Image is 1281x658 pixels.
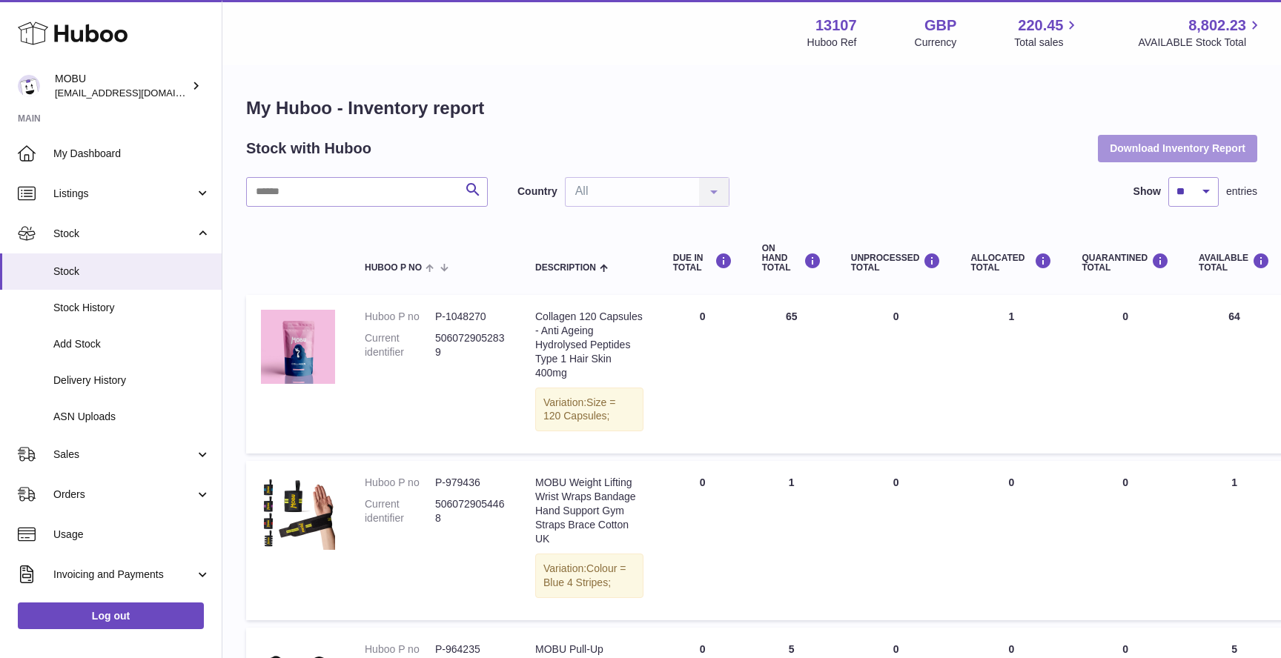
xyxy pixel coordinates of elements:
[836,461,956,619] td: 0
[53,187,195,201] span: Listings
[956,461,1067,619] td: 0
[1014,36,1080,50] span: Total sales
[261,476,335,550] img: product image
[1122,310,1128,322] span: 0
[53,147,211,161] span: My Dashboard
[365,476,435,490] dt: Huboo P no
[435,497,506,525] dd: 5060729054468
[365,642,435,657] dt: Huboo P no
[970,253,1052,273] div: ALLOCATED Total
[915,36,957,50] div: Currency
[1018,16,1063,36] span: 220.45
[55,87,218,99] span: [EMAIL_ADDRESS][DOMAIN_NAME]
[762,244,821,273] div: ON HAND Total
[53,528,211,542] span: Usage
[53,227,195,241] span: Stock
[956,295,1067,453] td: 1
[365,310,435,324] dt: Huboo P no
[1199,253,1270,273] div: AVAILABLE Total
[365,263,422,273] span: Huboo P no
[261,310,335,384] img: product image
[18,602,204,629] a: Log out
[1133,185,1161,199] label: Show
[1188,16,1246,36] span: 8,802.23
[543,562,626,588] span: Colour = Blue 4 Stripes;
[435,331,506,359] dd: 5060729052839
[543,396,615,422] span: Size = 120 Capsules;
[1082,253,1169,273] div: QUARANTINED Total
[535,554,643,598] div: Variation:
[53,301,211,315] span: Stock History
[53,337,211,351] span: Add Stock
[807,36,857,50] div: Huboo Ref
[658,295,747,453] td: 0
[53,265,211,279] span: Stock
[535,388,643,432] div: Variation:
[53,373,211,388] span: Delivery History
[836,295,956,453] td: 0
[55,72,188,100] div: MOBU
[747,461,836,619] td: 1
[1138,16,1263,50] a: 8,802.23 AVAILABLE Stock Total
[246,139,371,159] h2: Stock with Huboo
[1138,36,1263,50] span: AVAILABLE Stock Total
[365,331,435,359] dt: Current identifier
[435,476,506,490] dd: P-979436
[435,642,506,657] dd: P-964235
[246,96,1257,120] h1: My Huboo - Inventory report
[535,310,643,379] div: Collagen 120 Capsules - Anti Ageing Hydrolysed Peptides Type 1 Hair Skin 400mg
[53,410,211,424] span: ASN Uploads
[815,16,857,36] strong: 13107
[53,448,195,462] span: Sales
[673,253,732,273] div: DUE IN TOTAL
[517,185,557,199] label: Country
[1098,135,1257,162] button: Download Inventory Report
[53,568,195,582] span: Invoicing and Payments
[747,295,836,453] td: 65
[435,310,506,324] dd: P-1048270
[1014,16,1080,50] a: 220.45 Total sales
[18,75,40,97] img: mo@mobu.co.uk
[1122,476,1128,488] span: 0
[851,253,941,273] div: UNPROCESSED Total
[1226,185,1257,199] span: entries
[535,476,643,545] div: MOBU Weight Lifting Wrist Wraps Bandage Hand Support Gym Straps Brace Cotton UK
[924,16,956,36] strong: GBP
[53,488,195,502] span: Orders
[365,497,435,525] dt: Current identifier
[535,263,596,273] span: Description
[1122,643,1128,655] span: 0
[658,461,747,619] td: 0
